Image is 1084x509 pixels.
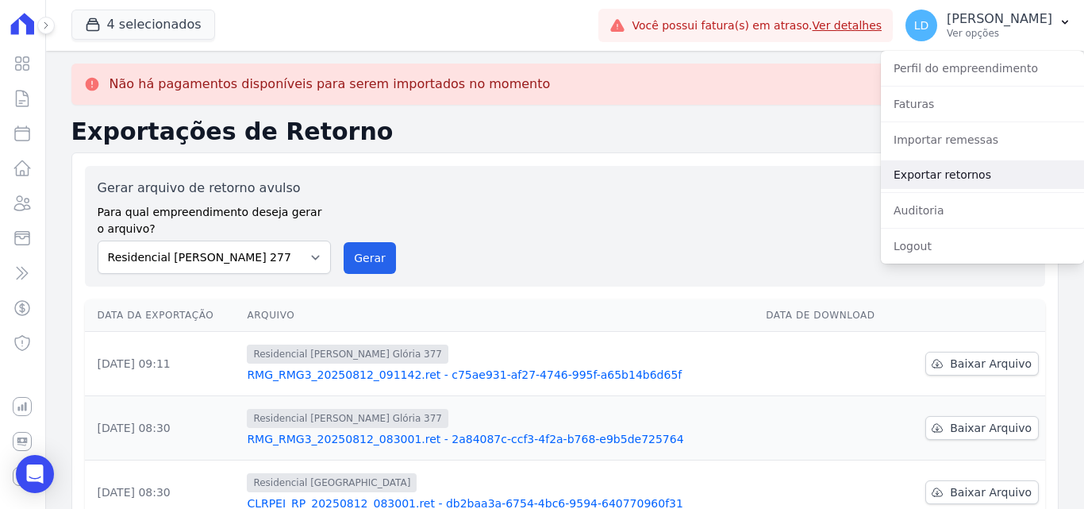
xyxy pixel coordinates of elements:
label: Para qual empreendimento deseja gerar o arquivo? [98,198,332,237]
p: [PERSON_NAME] [947,11,1052,27]
th: Data da Exportação [85,299,241,332]
th: Arquivo [240,299,759,332]
div: Open Intercom Messenger [16,455,54,493]
a: Baixar Arquivo [925,416,1039,440]
h2: Exportações de Retorno [71,118,1059,146]
button: 4 selecionados [71,10,215,40]
td: [DATE] 08:30 [85,396,241,461]
button: LD [PERSON_NAME] Ver opções [893,3,1084,48]
label: Gerar arquivo de retorno avulso [98,179,332,198]
span: Residencial [GEOGRAPHIC_DATA] [247,473,417,492]
a: Exportar retornos [881,160,1084,189]
span: Residencial [PERSON_NAME] Glória 377 [247,409,448,428]
a: RMG_RMG3_20250812_091142.ret - c75ae931-af27-4746-995f-a65b14b6d65f [247,367,753,383]
a: Ver detalhes [813,19,882,32]
td: [DATE] 09:11 [85,332,241,396]
span: Você possui fatura(s) em atraso. [632,17,882,34]
p: Ver opções [947,27,1052,40]
button: Gerar [344,242,396,274]
span: Baixar Arquivo [950,356,1032,372]
span: Baixar Arquivo [950,484,1032,500]
span: LD [914,20,929,31]
a: Baixar Arquivo [925,352,1039,376]
th: Data de Download [759,299,900,332]
a: Logout [881,232,1084,260]
a: Perfil do empreendimento [881,54,1084,83]
p: Não há pagamentos disponíveis para serem importados no momento [110,76,551,92]
a: Faturas [881,90,1084,118]
a: Auditoria [881,196,1084,225]
a: RMG_RMG3_20250812_083001.ret - 2a84087c-ccf3-4f2a-b768-e9b5de725764 [247,431,753,447]
a: Baixar Arquivo [925,480,1039,504]
span: Residencial [PERSON_NAME] Glória 377 [247,345,448,364]
a: Importar remessas [881,125,1084,154]
span: Baixar Arquivo [950,420,1032,436]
